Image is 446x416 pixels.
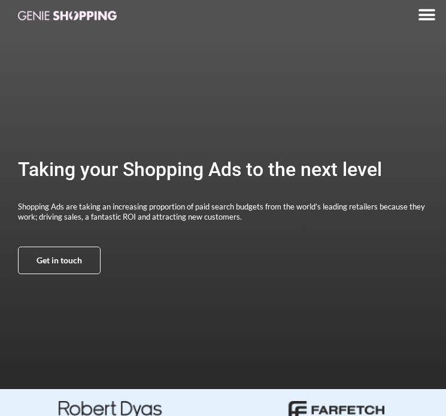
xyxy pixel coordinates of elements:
div: Menu Toggle [413,2,440,29]
span: Get in touch [37,256,82,265]
h2: Taking your Shopping Ads to the next level [18,160,428,179]
img: genie-shopping-logo [18,11,117,20]
a: Get in touch [18,247,101,274]
span: Shopping Ads are taking an increasing proportion of paid search budgets from the world’s leading ... [18,202,425,221]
